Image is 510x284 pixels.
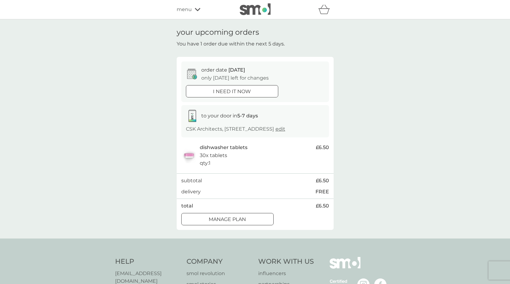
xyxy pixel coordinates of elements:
div: basket [318,3,334,16]
strong: 5-7 days [237,113,258,119]
p: CSK Architects, [STREET_ADDRESS] [186,125,285,133]
a: smol revolution [187,270,252,278]
h4: Company [187,257,252,266]
p: i need it now [213,88,251,96]
span: £6.50 [316,144,329,152]
h4: Work With Us [258,257,314,266]
p: total [181,202,193,210]
p: 30x tablets [200,152,227,160]
span: £6.50 [316,177,329,185]
p: FREE [315,188,329,196]
span: £6.50 [316,202,329,210]
p: qty : 1 [200,159,211,167]
span: menu [177,6,192,14]
p: delivery [181,188,201,196]
button: Manage plan [181,213,274,225]
p: You have 1 order due within the next 5 days. [177,40,285,48]
p: subtotal [181,177,202,185]
img: smol [330,257,360,278]
span: to your door in [201,113,258,119]
img: smol [240,3,271,15]
a: influencers [258,270,314,278]
p: Manage plan [209,215,246,223]
h1: your upcoming orders [177,28,259,37]
a: edit [275,126,285,132]
p: dishwasher tablets [200,144,247,152]
p: only [DATE] left for changes [201,74,269,82]
span: [DATE] [228,67,245,73]
h4: Help [115,257,181,266]
p: order date [201,66,245,74]
button: i need it now [186,85,278,97]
